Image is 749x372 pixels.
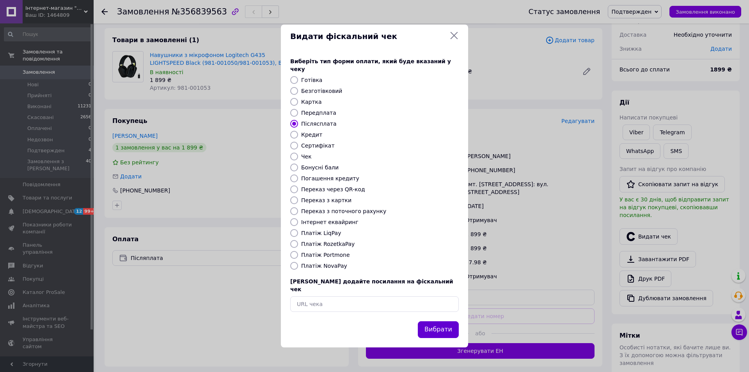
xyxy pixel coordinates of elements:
span: Видати фіскальний чек [290,31,446,42]
label: Переказ через QR-код [301,186,365,192]
label: Чек [301,153,312,160]
label: Платіж RozetkaPay [301,241,355,247]
label: Інтернет еквайринг [301,219,359,225]
span: Виберіть тип форми оплати, який буде вказаний у чеку [290,58,451,72]
label: Бонусні бали [301,164,339,171]
label: Платіж LiqPay [301,230,341,236]
label: Післясплата [301,121,337,127]
label: Переказ з поточного рахунку [301,208,386,214]
input: URL чека [290,296,459,312]
label: Готівка [301,77,322,83]
label: Переказ з картки [301,197,351,203]
button: Вибрати [418,321,459,338]
label: Платіж NovaPay [301,263,347,269]
span: [PERSON_NAME] додайте посилання на фіскальний чек [290,278,453,292]
label: Передплата [301,110,336,116]
label: Безготівковий [301,88,342,94]
label: Платіж Portmone [301,252,350,258]
label: Погашення кредиту [301,175,359,182]
label: Картка [301,99,322,105]
label: Кредит [301,132,322,138]
label: Сертифікат [301,142,335,149]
